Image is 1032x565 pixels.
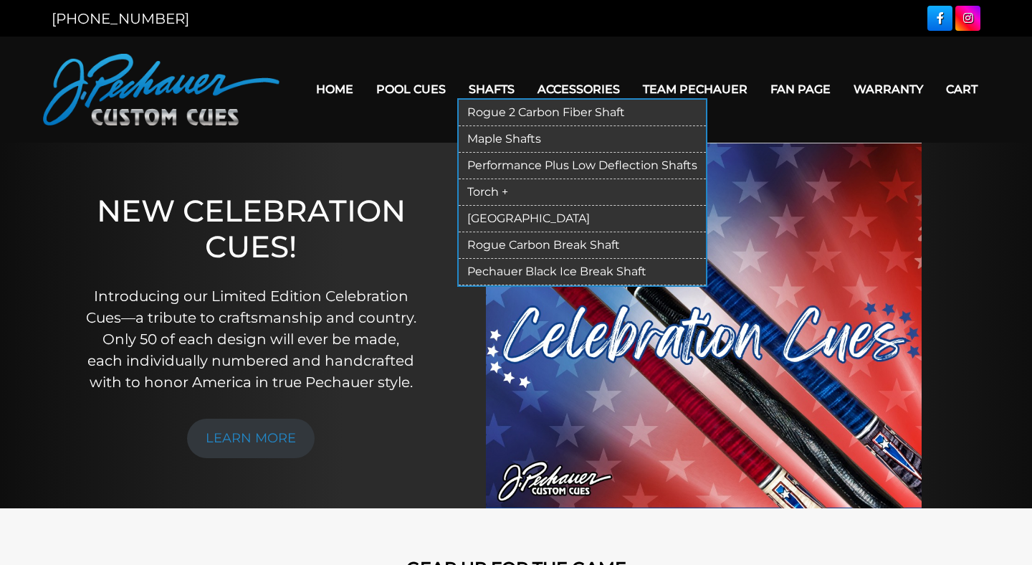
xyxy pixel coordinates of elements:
[842,71,935,108] a: Warranty
[759,71,842,108] a: Fan Page
[457,71,526,108] a: Shafts
[305,71,365,108] a: Home
[631,71,759,108] a: Team Pechauer
[85,285,417,393] p: Introducing our Limited Edition Celebration Cues—a tribute to craftsmanship and country. Only 50 ...
[459,179,706,206] a: Torch +
[935,71,989,108] a: Cart
[526,71,631,108] a: Accessories
[459,126,706,153] a: Maple Shafts
[459,259,706,285] a: Pechauer Black Ice Break Shaft
[187,419,315,458] a: LEARN MORE
[52,10,189,27] a: [PHONE_NUMBER]
[459,153,706,179] a: Performance Plus Low Deflection Shafts
[459,206,706,232] a: [GEOGRAPHIC_DATA]
[85,193,417,265] h1: NEW CELEBRATION CUES!
[365,71,457,108] a: Pool Cues
[459,232,706,259] a: Rogue Carbon Break Shaft
[459,100,706,126] a: Rogue 2 Carbon Fiber Shaft
[43,54,279,125] img: Pechauer Custom Cues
